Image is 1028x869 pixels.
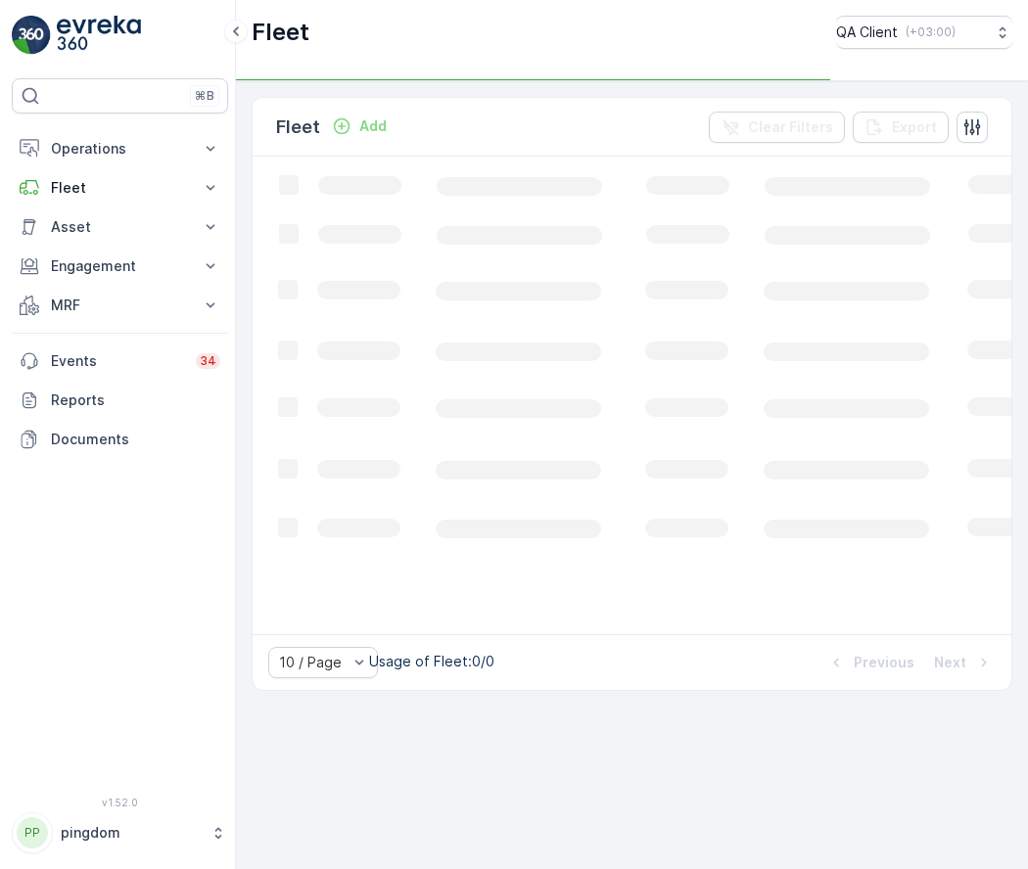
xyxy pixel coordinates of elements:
[369,652,494,671] p: Usage of Fleet : 0/0
[12,381,228,420] a: Reports
[836,16,1012,49] button: QA Client(+03:00)
[17,817,48,848] div: PP
[359,116,387,136] p: Add
[57,16,141,55] img: logo_light-DOdMpM7g.png
[51,178,189,198] p: Fleet
[200,353,216,369] p: 34
[12,797,228,808] span: v 1.52.0
[51,139,189,159] p: Operations
[12,168,228,207] button: Fleet
[836,23,898,42] p: QA Client
[276,114,320,141] p: Fleet
[51,256,189,276] p: Engagement
[932,651,996,674] button: Next
[12,247,228,286] button: Engagement
[934,653,966,672] p: Next
[51,296,189,315] p: MRF
[12,342,228,381] a: Events34
[51,390,220,410] p: Reports
[51,217,189,237] p: Asset
[195,88,214,104] p: ⌘B
[853,112,949,143] button: Export
[12,129,228,168] button: Operations
[854,653,914,672] p: Previous
[61,823,201,843] p: pingdom
[51,430,220,449] p: Documents
[748,117,833,137] p: Clear Filters
[906,24,956,40] p: ( +03:00 )
[324,114,395,138] button: Add
[12,207,228,247] button: Asset
[252,17,309,48] p: Fleet
[12,286,228,325] button: MRF
[892,117,937,137] p: Export
[51,351,184,371] p: Events
[12,812,228,853] button: PPpingdom
[709,112,845,143] button: Clear Filters
[12,420,228,459] a: Documents
[12,16,51,55] img: logo
[824,651,916,674] button: Previous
